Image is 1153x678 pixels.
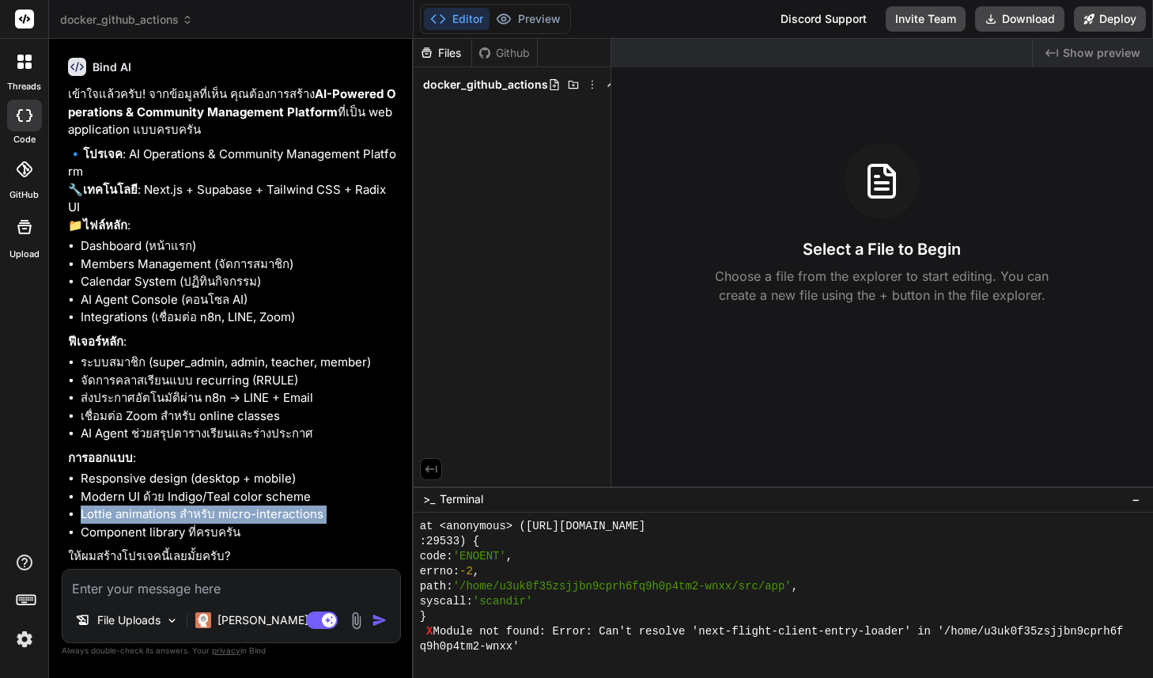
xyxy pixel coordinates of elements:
[11,626,38,653] img: settings
[81,256,398,274] li: Members Management (จัดการสมาชิก)
[81,354,398,372] li: ระบบสมาชิก (super_admin, admin, teacher, member)
[803,238,961,260] h3: Select a File to Begin
[420,519,645,534] span: at <anonymous> ([URL][DOMAIN_NAME]
[975,6,1064,32] button: Download
[81,291,398,309] li: AI Agent Console (คอนโซล AI)
[9,248,40,261] label: Upload
[81,372,398,390] li: จัดการคลาสเรียนแบบ recurring (RRULE)
[83,146,123,161] strong: โปรเจค
[62,643,401,658] p: Always double-check its answers. Your in Bind
[347,612,365,630] img: attachment
[60,12,193,28] span: docker_github_actions
[423,77,548,93] span: docker_github_actions
[7,80,41,93] label: threads
[93,59,131,75] h6: Bind AI
[506,549,512,564] span: ,
[433,624,1123,639] span: Module not found: Error: Can't resolve 'next-flight-client-entry-loader' in '/home/u3uk0f35zsjjbn...
[424,8,490,30] button: Editor
[81,389,398,407] li: ส่งประกาศอัตโนมัติผ่าน n8n → LINE + Email
[453,579,792,594] span: '/home/u3uk0f35zsjjbn9cprh6fq9h0p4tm2-wnxx/src/app'
[453,549,506,564] span: 'ENOENT'
[473,564,479,579] span: ,
[420,579,453,594] span: path:
[81,488,398,506] li: Modern UI ด้วย Indigo/Teal color scheme
[195,612,211,628] img: Claude 4 Sonnet
[420,534,480,549] span: :29533) {
[420,639,520,654] span: q9h0p4tm2-wnxx'
[68,86,396,119] strong: AI-Powered Operations & Community Management Platform
[886,6,966,32] button: Invite Team
[792,579,798,594] span: ,
[9,188,39,202] label: GitHub
[81,506,398,524] li: Lottie animations สำหรับ micro-interactions
[83,182,138,197] strong: เทคโนโลยี
[68,449,398,468] p: :
[217,612,335,628] p: [PERSON_NAME] 4 S..
[81,470,398,488] li: Responsive design (desktop + mobile)
[165,614,179,627] img: Pick Models
[426,624,433,639] span: X
[68,450,133,465] strong: การออกแบบ
[414,45,471,61] div: Files
[68,334,123,349] strong: ฟีเจอร์หลัก
[212,646,240,655] span: privacy
[440,491,483,507] span: Terminal
[472,45,537,61] div: Github
[81,237,398,256] li: Dashboard (หน้าแรก)
[705,267,1059,305] p: Choose a file from the explorer to start editing. You can create a new file using the + button in...
[459,564,473,579] span: -2
[1063,45,1140,61] span: Show preview
[1074,6,1146,32] button: Deploy
[68,547,398,566] p: ให้ผมสร้างโปรเจคนี้เลยมั้ยครับ?
[420,549,453,564] span: code:
[372,612,387,628] img: icon
[68,146,398,235] p: 🔹 : AI Operations & Community Management Platform 🔧 : Next.js + Supabase + Tailwind CSS + Radix U...
[81,407,398,426] li: เชื่อมต่อ Zoom สำหรับ online classes
[81,309,398,327] li: Integrations (เชื่อมต่อ n8n, LINE, Zoom)
[97,612,161,628] p: File Uploads
[1132,491,1140,507] span: −
[1128,487,1144,512] button: −
[81,425,398,443] li: AI Agent ช่วยสรุปตารางเรียนและร่างประกาศ
[423,491,435,507] span: >_
[13,133,36,146] label: code
[490,8,567,30] button: Preview
[68,85,398,139] p: เข้าใจแล้วครับ! จากข้อมูลที่เห็น คุณต้องการสร้าง ที่เป็น web application แบบครบครัน
[771,6,876,32] div: Discord Support
[420,609,426,624] span: }
[420,594,473,609] span: syscall:
[420,564,459,579] span: errno:
[68,333,398,351] p: :
[81,273,398,291] li: Calendar System (ปฏิทินกิจกรรม)
[473,594,533,609] span: 'scandir'
[81,524,398,542] li: Component library ที่ครบครัน
[83,218,127,233] strong: ไฟล์หลัก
